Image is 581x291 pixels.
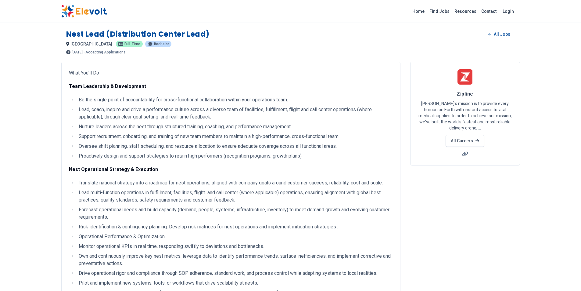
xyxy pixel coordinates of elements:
span: [DATE] [72,50,83,54]
li: Be the single point of accountability for cross-functional collaboration within your operations t... [77,96,393,104]
a: Find Jobs [427,6,452,16]
p: - Accepting Applications [84,50,126,54]
li: Risk identification & contingency planning: Develop risk matrices for nest operations and impleme... [77,223,393,231]
li: Translate national strategy into a roadmap for nest operations, aligned with company goals around... [77,179,393,187]
li: Own and continuously improve key nest metrics: leverage data to identify performance trends, surf... [77,253,393,267]
li: Lead, coach, inspire and drive a performance culture across a diverse team of facilities, fulfill... [77,106,393,121]
li: Support recruitment, onboarding, and training of new team members to maintain a high-performance,... [77,133,393,140]
h1: Nest Lead (Distribution Center Lead) [66,29,210,39]
li: Proactively design and support strategies to retain high performers (recognition programs, growth... [77,152,393,160]
p: What You'll Do [69,69,393,77]
li: Nurture leaders across the nest through structured training, coaching, and performance management. [77,123,393,130]
li: Pilot and implement new systems, tools, or workflows that drive scalability at nests. [77,279,393,287]
li: Drive operational rigor and compliance through SOP adherence, standard work, and process control ... [77,270,393,277]
span: Zipline [457,91,473,97]
strong: Nest Operational Strategy & Execution [69,166,158,172]
img: Elevolt [61,5,107,18]
a: Resources [452,6,479,16]
img: Zipline [457,69,473,85]
a: Contact [479,6,499,16]
li: Forecast operational needs and build capacity (demand, people, systems, infrastructure, inventory... [77,206,393,221]
a: Home [410,6,427,16]
li: Monitor operational KPIs in real time, responding swiftly to deviations and bottlenecks. [77,243,393,250]
li: Lead multi-function operations in fulfillment, facilities, flight and call center (where applicab... [77,189,393,204]
li: Operational Performance & Optimization [77,233,393,240]
a: All Jobs [483,30,515,39]
li: Oversee shift planning, staff scheduling, and resource allocation to ensure adequate coverage acr... [77,143,393,150]
span: [GEOGRAPHIC_DATA] [70,42,112,46]
span: Full-time [124,42,140,46]
iframe: Advertisement [410,173,520,258]
span: Bachelor [154,42,169,46]
strong: Team Leadership & Development [69,83,146,89]
p: [PERSON_NAME]'s mission is to provide every human on Earth with instant access to vital medical s... [418,100,512,131]
a: All Careers [446,135,484,147]
a: Login [499,5,518,17]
